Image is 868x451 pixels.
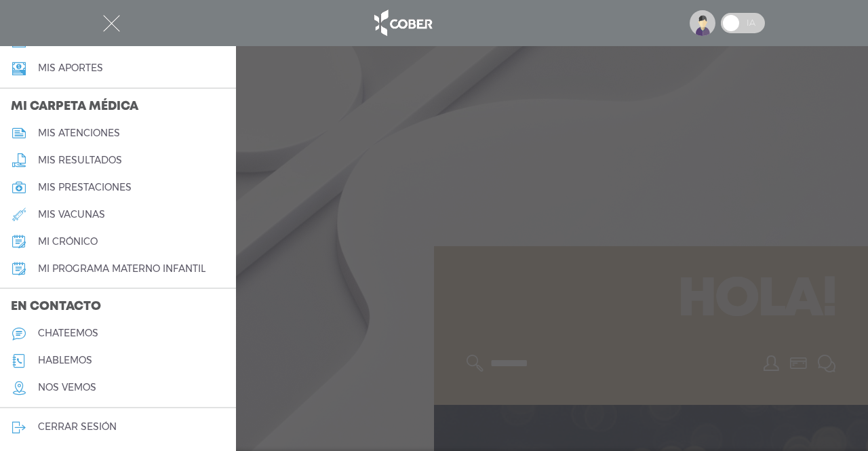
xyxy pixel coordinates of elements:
h5: hablemos [38,355,92,366]
h5: mis resultados [38,155,122,166]
h5: mis prestaciones [38,182,132,193]
img: profile-placeholder.svg [690,10,715,36]
h5: Mis aportes [38,62,103,74]
h5: nos vemos [38,382,96,393]
h5: mis atenciones [38,128,120,139]
h5: reintegro [38,35,94,47]
h5: cerrar sesión [38,421,117,433]
h5: mi programa materno infantil [38,263,205,275]
img: Cober_menu-close-white.svg [103,15,120,32]
h5: mi crónico [38,236,98,248]
img: logo_cober_home-white.png [367,7,438,39]
h5: mis vacunas [38,209,105,220]
h5: chateemos [38,328,98,339]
